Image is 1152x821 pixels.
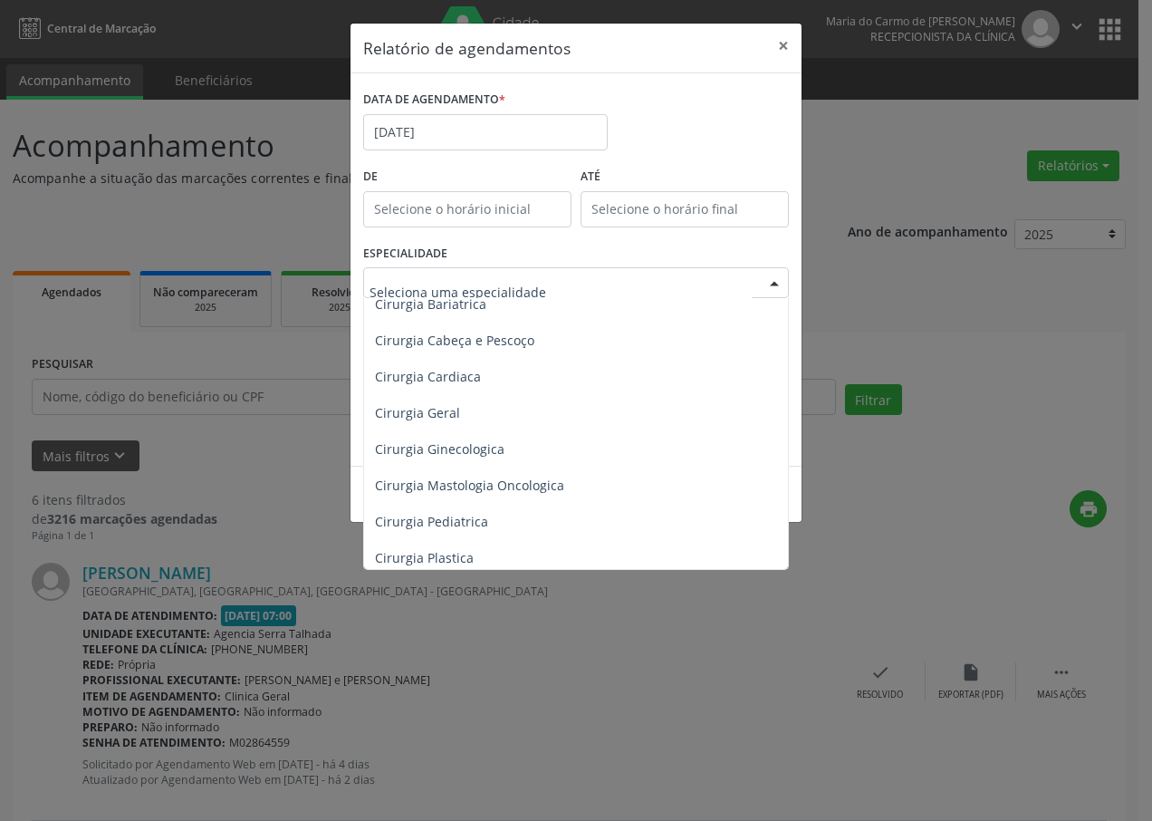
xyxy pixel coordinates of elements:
[375,368,481,385] span: Cirurgia Cardiaca
[363,86,505,114] label: DATA DE AGENDAMENTO
[375,477,564,494] span: Cirurgia Mastologia Oncologica
[581,163,789,191] label: ATÉ
[375,332,534,349] span: Cirurgia Cabeça e Pescoço
[375,404,460,421] span: Cirurgia Geral
[370,274,752,310] input: Seleciona uma especialidade
[375,440,504,458] span: Cirurgia Ginecologica
[363,36,571,60] h5: Relatório de agendamentos
[375,295,486,313] span: Cirurgia Bariatrica
[363,240,447,268] label: ESPECIALIDADE
[363,114,608,150] input: Selecione uma data ou intervalo
[375,549,474,566] span: Cirurgia Plastica
[363,163,571,191] label: De
[375,513,488,530] span: Cirurgia Pediatrica
[581,191,789,227] input: Selecione o horário final
[363,191,571,227] input: Selecione o horário inicial
[765,24,802,68] button: Close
